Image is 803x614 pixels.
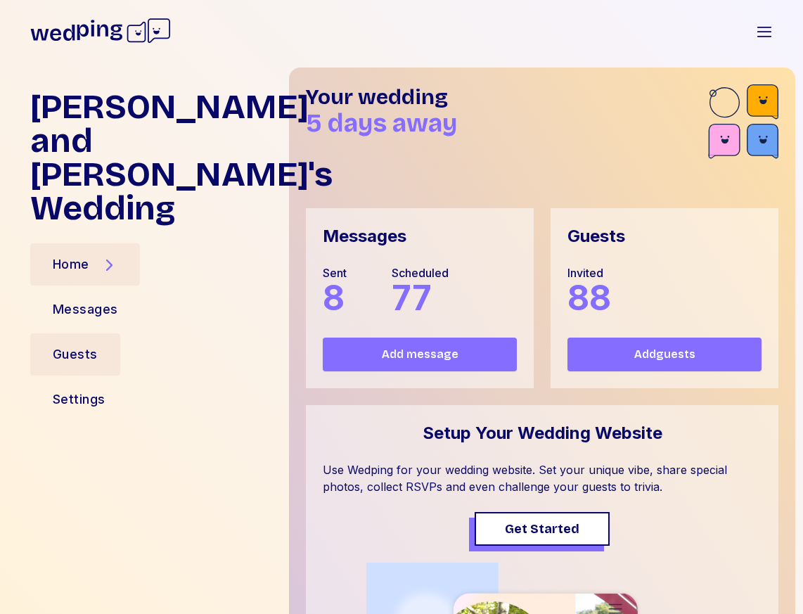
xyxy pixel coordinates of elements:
div: Settings [53,390,105,409]
img: guest-accent-br.svg [708,84,778,163]
div: Sent [323,264,347,281]
div: Scheduled [392,264,449,281]
span: 88 [567,277,611,319]
button: Get Started [475,512,610,546]
div: Guests [53,345,98,364]
h1: Your wedding [306,84,708,110]
div: Setup Your Wedding Website [423,422,662,444]
div: Use Wedping for your wedding website. Set your unique vibe, share special photos, collect RSVPs a... [323,461,762,495]
div: Home [53,255,89,274]
h1: [PERSON_NAME] and [PERSON_NAME]'s Wedding [30,90,278,225]
span: 8 [323,277,345,319]
div: Messages [53,300,118,319]
span: Add message [382,346,458,363]
div: Guests [567,225,625,248]
span: 77 [392,277,432,319]
span: 5 days away [306,108,457,139]
button: Addguests [567,338,762,371]
span: Get Started [505,519,579,539]
div: Messages [323,225,406,248]
div: Invited [567,264,611,281]
span: Add guests [634,346,695,363]
button: Add message [323,338,517,371]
